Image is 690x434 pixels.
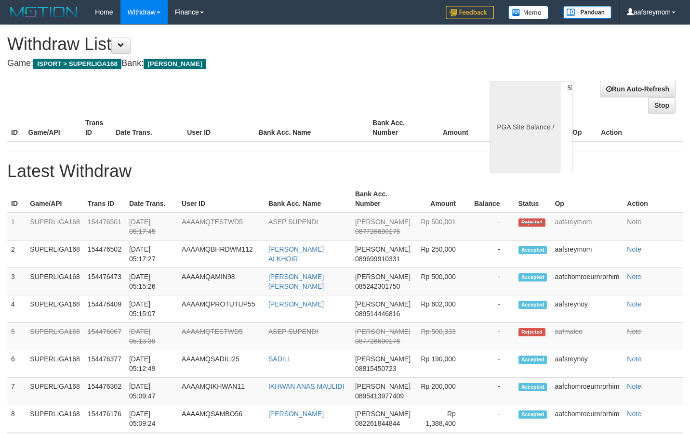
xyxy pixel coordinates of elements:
td: 7 [7,378,26,405]
a: IKHWAN ANAS MAULIDI [268,383,344,390]
span: 087726690176 [355,228,400,235]
img: MOTION_logo.png [7,5,80,19]
td: aafchomroeurnrorhim [551,378,623,405]
img: panduan.png [563,6,611,19]
span: Rejected [518,218,545,227]
span: [PERSON_NAME] [355,410,411,418]
span: [PERSON_NAME] [144,59,206,69]
td: [DATE] 05:15:07 [125,295,178,323]
td: Rp 250,000 [414,241,470,268]
td: 154476501 [84,213,125,241]
span: Accepted [518,410,547,419]
th: Action [597,114,683,141]
td: 8 [7,405,26,433]
td: aafchomroeurnrorhim [551,268,623,295]
td: 154476067 [84,323,125,350]
a: Note [627,245,641,253]
span: Accepted [518,273,547,281]
td: - [470,323,515,350]
span: Accepted [518,246,547,254]
td: SUPERLIGA168 [26,241,84,268]
td: SUPERLIGA168 [26,405,84,433]
td: [DATE] 05:12:49 [125,350,178,378]
span: 087726690176 [355,337,400,345]
td: 6 [7,350,26,378]
td: aafmaleo [551,323,623,350]
th: Bank Acc. Number [351,185,414,213]
a: [PERSON_NAME] [PERSON_NAME] [268,273,324,290]
td: Rp 1,388,400 [414,405,470,433]
td: [DATE] 05:09:47 [125,378,178,405]
th: Trans ID [81,114,112,141]
span: 0895413977409 [355,392,404,400]
td: [DATE] 05:17:45 [125,213,178,241]
span: [PERSON_NAME] [355,328,411,335]
td: Rp 500,333 [414,323,470,350]
a: [PERSON_NAME] [268,300,324,308]
th: Game/API [25,114,81,141]
td: [DATE] 05:17:27 [125,241,178,268]
a: Note [627,355,641,363]
span: [PERSON_NAME] [355,273,411,281]
td: - [470,241,515,268]
td: aafsreynoy [551,350,623,378]
td: - [470,295,515,323]
a: ASEP SUPENDI [268,218,318,226]
img: Button%20Memo.svg [508,6,549,19]
td: [DATE] 05:09:24 [125,405,178,433]
a: [PERSON_NAME] ALKHOIR [268,245,324,263]
th: User ID [178,185,265,213]
td: 154476176 [84,405,125,433]
td: SUPERLIGA168 [26,350,84,378]
a: Note [627,383,641,390]
td: AAAAMQTESTWD5 [178,323,265,350]
th: Bank Acc. Name [265,185,351,213]
a: Run Auto-Refresh [600,81,676,97]
span: [PERSON_NAME] [355,355,411,363]
td: SUPERLIGA168 [26,295,84,323]
th: ID [7,114,25,141]
span: 085242301750 [355,282,400,290]
td: 154476502 [84,241,125,268]
td: SUPERLIGA168 [26,213,84,241]
th: Trans ID [84,185,125,213]
h4: Game: Bank: [7,59,451,68]
td: - [470,350,515,378]
th: Op [569,114,597,141]
span: [PERSON_NAME] [355,218,411,226]
td: aafsreymom [551,241,623,268]
th: Amount [425,114,482,141]
th: Balance [470,185,515,213]
td: AAAAMQIKHWAN11 [178,378,265,405]
span: 089514446816 [355,310,400,318]
td: Rp 500,001 [414,213,470,241]
td: AAAAMQBHRDWM112 [178,241,265,268]
td: SUPERLIGA168 [26,378,84,405]
span: 08815450723 [355,365,397,372]
td: Rp 190,000 [414,350,470,378]
a: Note [627,410,641,418]
td: 2 [7,241,26,268]
a: [PERSON_NAME] [268,410,324,418]
th: Op [551,185,623,213]
td: SUPERLIGA168 [26,323,84,350]
td: AAAAMQPROTUTUP55 [178,295,265,323]
th: Bank Acc. Name [254,114,369,141]
span: [PERSON_NAME] [355,383,411,390]
th: User ID [183,114,254,141]
td: AAAAMQTESTWD5 [178,213,265,241]
td: 1 [7,213,26,241]
th: Balance [483,114,535,141]
span: [PERSON_NAME] [355,300,411,308]
td: 154476302 [84,378,125,405]
span: Accepted [518,301,547,309]
a: Note [627,328,641,335]
td: SUPERLIGA168 [26,268,84,295]
img: Feedback.jpg [446,6,494,19]
td: 154476377 [84,350,125,378]
a: Stop [648,97,676,114]
td: [DATE] 05:13:38 [125,323,178,350]
span: Accepted [518,383,547,391]
td: aafsreymom [551,213,623,241]
th: Date Trans. [125,185,178,213]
